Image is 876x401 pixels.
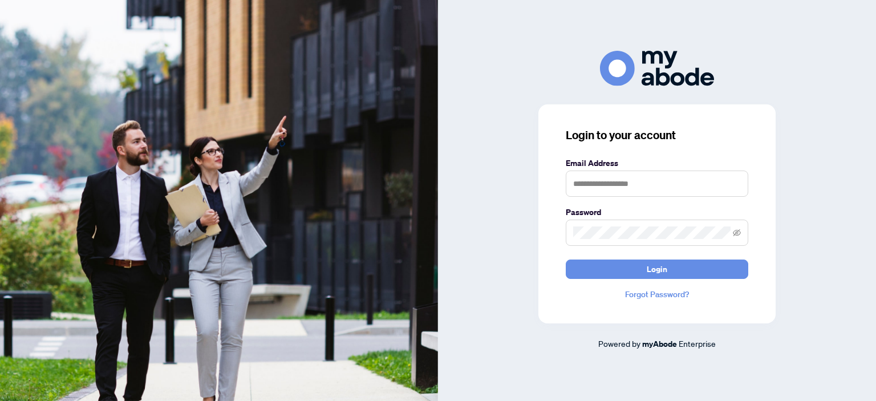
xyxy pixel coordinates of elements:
[647,260,667,278] span: Login
[566,157,748,169] label: Email Address
[733,229,741,237] span: eye-invisible
[566,127,748,143] h3: Login to your account
[600,51,714,86] img: ma-logo
[566,260,748,279] button: Login
[598,338,640,349] span: Powered by
[642,338,677,350] a: myAbode
[566,288,748,301] a: Forgot Password?
[679,338,716,349] span: Enterprise
[566,206,748,218] label: Password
